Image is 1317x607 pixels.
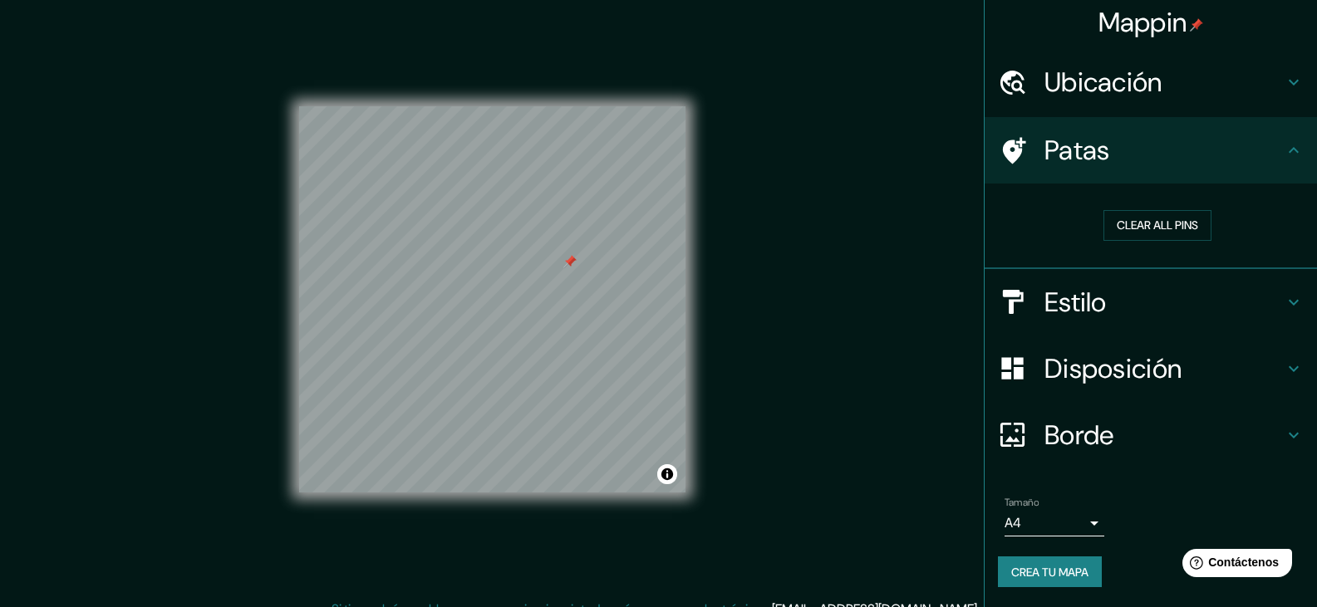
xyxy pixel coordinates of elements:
[985,49,1317,115] div: Ubicación
[1044,285,1107,320] font: Estilo
[1005,510,1104,536] div: A4
[1044,351,1182,386] font: Disposición
[985,402,1317,468] div: Borde
[1103,210,1211,241] button: Clear all pins
[1190,18,1203,32] img: pin-icon.png
[1011,565,1088,580] font: Crea tu mapa
[998,556,1102,588] button: Crea tu mapa
[1044,65,1162,100] font: Ubicación
[1005,514,1021,531] font: A4
[1169,542,1299,589] iframe: Lanzador de widgets de ayuda
[657,464,677,484] button: Activar o desactivar atribución
[1098,5,1187,40] font: Mappin
[985,269,1317,335] div: Estilo
[1005,496,1039,509] font: Tamaño
[299,106,686,492] canvas: Mapa
[1044,133,1110,168] font: Patas
[1044,418,1114,453] font: Borde
[985,117,1317,184] div: Patas
[985,335,1317,402] div: Disposición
